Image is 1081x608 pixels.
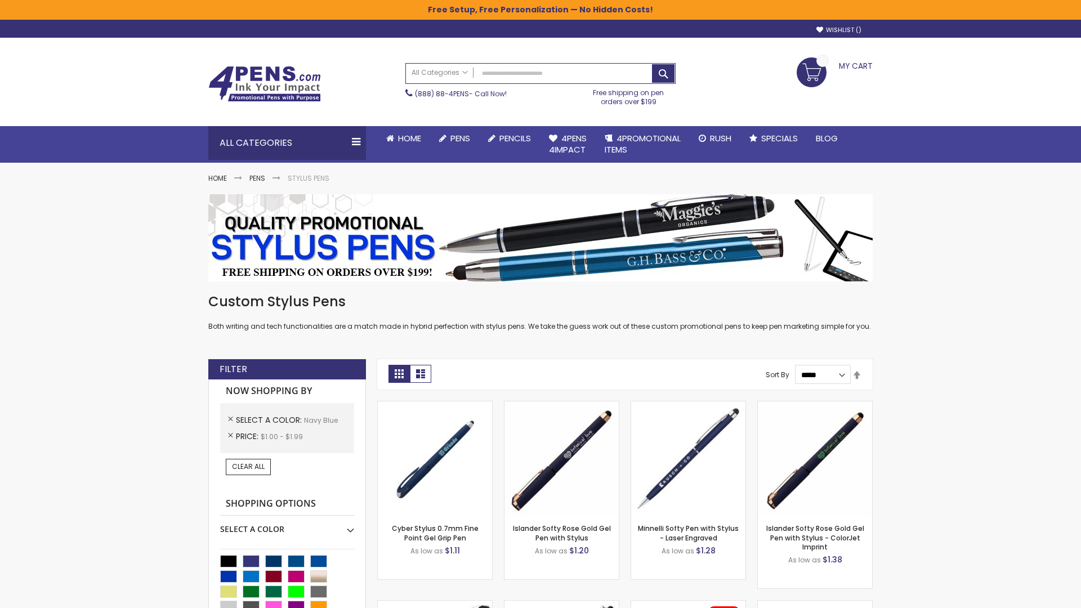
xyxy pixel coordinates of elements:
a: Minnelli Softy Pen with Stylus - Laser Engraved-Navy Blue [631,401,745,410]
span: 4Pens 4impact [549,132,587,155]
span: $1.00 - $1.99 [261,432,303,441]
strong: Filter [220,363,247,375]
strong: Now Shopping by [220,379,354,403]
span: $1.38 [823,554,842,565]
span: As low as [535,546,568,556]
a: 4PROMOTIONALITEMS [596,126,690,163]
span: Pencils [499,132,531,144]
div: Both writing and tech functionalities are a match made in hybrid perfection with stylus pens. We ... [208,293,873,332]
a: Islander Softy Rose Gold Gel Pen with Stylus [513,524,611,542]
span: 4PROMOTIONAL ITEMS [605,132,681,155]
img: Islander Softy Rose Gold Gel Pen with Stylus - ColorJet Imprint-Navy Blue [758,401,872,516]
a: Blog [807,126,847,151]
span: Specials [761,132,798,144]
span: As low as [788,555,821,565]
a: Minnelli Softy Pen with Stylus - Laser Engraved [638,524,739,542]
a: Home [208,173,227,183]
span: As low as [662,546,694,556]
img: Stylus Pens [208,194,873,281]
span: Blog [816,132,838,144]
div: Select A Color [220,516,354,535]
label: Sort By [766,370,789,379]
strong: Shopping Options [220,492,354,516]
span: - Call Now! [415,89,507,99]
span: Rush [710,132,731,144]
span: As low as [410,546,443,556]
img: Islander Softy Rose Gold Gel Pen with Stylus-Navy Blue [504,401,619,516]
span: $1.11 [445,545,460,556]
span: Select A Color [236,414,304,426]
span: Pens [450,132,470,144]
a: Islander Softy Rose Gold Gel Pen with Stylus - ColorJet Imprint [766,524,864,551]
a: Cyber Stylus 0.7mm Fine Point Gel Grip Pen-Navy Blue [378,401,492,410]
a: Specials [740,126,807,151]
strong: Stylus Pens [288,173,329,183]
h1: Custom Stylus Pens [208,293,873,311]
a: (888) 88-4PENS [415,89,469,99]
span: Clear All [232,462,265,471]
a: Pencils [479,126,540,151]
span: All Categories [412,68,468,77]
a: Home [377,126,430,151]
img: Cyber Stylus 0.7mm Fine Point Gel Grip Pen-Navy Blue [378,401,492,516]
div: Free shipping on pen orders over $199 [582,84,676,106]
a: Pens [249,173,265,183]
img: 4Pens Custom Pens and Promotional Products [208,66,321,102]
a: Clear All [226,459,271,475]
span: Home [398,132,421,144]
a: Pens [430,126,479,151]
a: Wishlist [816,26,861,34]
span: Navy Blue [304,415,338,425]
span: $1.20 [569,545,589,556]
a: Cyber Stylus 0.7mm Fine Point Gel Grip Pen [392,524,479,542]
div: All Categories [208,126,366,160]
img: Minnelli Softy Pen with Stylus - Laser Engraved-Navy Blue [631,401,745,516]
a: Islander Softy Rose Gold Gel Pen with Stylus - ColorJet Imprint-Navy Blue [758,401,872,410]
span: Price [236,431,261,442]
span: $1.28 [696,545,716,556]
a: 4Pens4impact [540,126,596,163]
a: All Categories [406,64,474,82]
a: Islander Softy Rose Gold Gel Pen with Stylus-Navy Blue [504,401,619,410]
a: Rush [690,126,740,151]
strong: Grid [388,365,410,383]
